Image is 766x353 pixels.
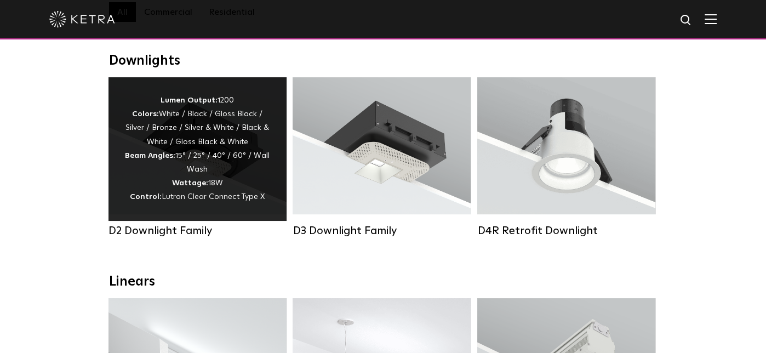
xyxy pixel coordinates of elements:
a: D2 Downlight Family Lumen Output:1200Colors:White / Black / Gloss Black / Silver / Bronze / Silve... [108,77,287,237]
strong: Colors: [132,110,159,118]
strong: Lumen Output: [161,96,218,104]
div: Linears [109,274,657,290]
a: D3 Downlight Family Lumen Output:700 / 900 / 1100Colors:White / Black / Silver / Bronze / Paintab... [293,77,471,237]
a: D4R Retrofit Downlight Lumen Output:800Colors:White / BlackBeam Angles:15° / 25° / 40° / 60°Watta... [477,77,655,237]
strong: Beam Angles: [125,152,175,160]
img: search icon [679,14,693,27]
div: D4R Retrofit Downlight [477,224,655,237]
strong: Control: [130,193,162,201]
div: 1200 White / Black / Gloss Black / Silver / Bronze / Silver & White / Black & White / Gloss Black... [125,94,270,204]
div: Downlights [109,53,657,69]
img: ketra-logo-2019-white [49,11,115,27]
div: D3 Downlight Family [293,224,471,237]
span: Lutron Clear Connect Type X [162,193,265,201]
div: D2 Downlight Family [108,224,287,237]
strong: Wattage: [172,179,208,187]
img: Hamburger%20Nav.svg [705,14,717,24]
